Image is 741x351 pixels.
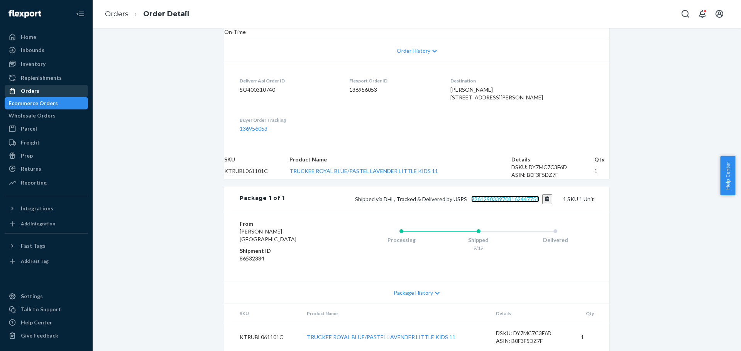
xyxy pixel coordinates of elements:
div: Reporting [21,179,47,186]
a: Inventory [5,58,88,70]
div: Freight [21,139,40,146]
button: Open account menu [712,6,727,22]
span: Order History [397,47,430,55]
img: Flexport logo [8,10,41,18]
a: Parcel [5,123,88,135]
div: Help Center [21,319,52,326]
a: Help Center [5,316,88,329]
div: Fast Tags [21,242,46,250]
a: Talk to Support [5,303,88,316]
span: Shipped via DHL, Tracked & Delivered by USPS [355,196,553,202]
div: Add Integration [21,220,55,227]
div: Give Feedback [21,332,58,339]
a: Settings [5,290,88,302]
th: Product Name [301,304,490,323]
a: Add Fast Tag [5,255,88,267]
a: Orders [105,10,129,18]
p: On-Time [224,28,609,36]
dd: SO400310740 [240,86,337,94]
dt: Shipment ID [240,247,332,255]
div: Orders [21,87,39,95]
th: Details [511,156,594,163]
div: Replenishments [21,74,62,82]
button: Open Search Box [678,6,693,22]
div: Home [21,33,36,41]
a: Freight [5,136,88,149]
a: TRUCKEE ROYAL BLUE/PASTEL LAVENDER LITTLE KIDS 11 [289,168,438,174]
button: Help Center [720,156,735,195]
dt: Flexport Order ID [349,77,438,84]
span: [PERSON_NAME][GEOGRAPHIC_DATA] [240,228,296,242]
th: Qty [575,304,609,323]
div: Package 1 of 1 [240,194,285,204]
div: DSKU: DY7MC7C3F6D [511,163,594,171]
a: Returns [5,163,88,175]
span: Package History [394,289,433,297]
a: 9261290339708162447751 [471,196,539,202]
th: Details [490,304,575,323]
td: 1 [575,323,609,351]
div: ASIN: B0F3F5DZ7F [496,337,568,345]
div: Parcel [21,125,37,133]
dt: Buyer Order Tracking [240,117,337,123]
div: Inbounds [21,46,44,54]
a: Home [5,31,88,43]
div: 9/19 [440,245,517,251]
div: Add Fast Tag [21,258,49,264]
a: Inbounds [5,44,88,56]
div: Integrations [21,205,53,212]
div: ASIN: B0F3F5DZ7F [511,171,594,179]
div: Shipped [440,236,517,244]
div: DSKU: DY7MC7C3F6D [496,329,568,337]
dt: Deliverr Api Order ID [240,77,337,84]
a: Order Detail [143,10,189,18]
div: Prep [21,152,33,160]
a: Wholesale Orders [5,109,88,122]
div: Delivered [517,236,594,244]
dd: 136956053 [349,86,438,94]
a: Reporting [5,176,88,189]
div: Settings [21,292,43,300]
td: 1 [594,163,609,179]
a: TRUCKEE ROYAL BLUE/PASTEL LAVENDER LITTLE KIDS 11 [307,334,455,340]
a: Ecommerce Orders [5,97,88,109]
button: Integrations [5,202,88,215]
th: SKU [224,304,301,323]
button: Open notifications [695,6,710,22]
td: KTRUBL061101C [224,163,289,179]
div: Returns [21,165,41,173]
button: Close Navigation [73,6,88,22]
a: Orders [5,85,88,97]
a: Prep [5,149,88,162]
div: Processing [363,236,440,244]
button: Fast Tags [5,240,88,252]
a: 136956053 [240,125,267,132]
dt: From [240,220,332,228]
th: Product Name [289,156,511,163]
dd: 86532384 [240,255,332,262]
th: Qty [594,156,609,163]
th: SKU [224,156,289,163]
ol: breadcrumbs [99,3,195,25]
div: Inventory [21,60,46,68]
td: KTRUBL061101C [224,323,301,351]
dt: Destination [450,77,594,84]
div: Talk to Support [21,306,61,313]
button: Copy tracking number [542,194,553,204]
a: Add Integration [5,218,88,230]
div: Wholesale Orders [8,112,56,119]
div: Ecommerce Orders [8,99,58,107]
a: Replenishments [5,72,88,84]
span: [PERSON_NAME] [STREET_ADDRESS][PERSON_NAME] [450,86,543,101]
div: 1 SKU 1 Unit [285,194,594,204]
button: Give Feedback [5,329,88,342]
